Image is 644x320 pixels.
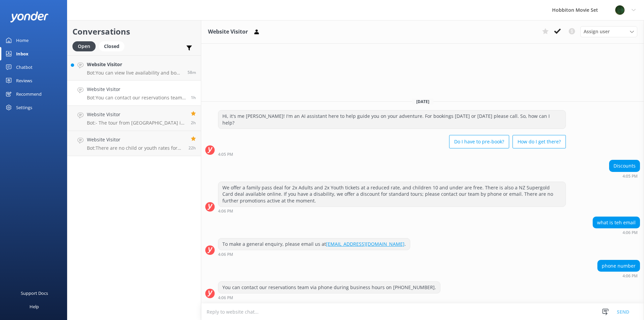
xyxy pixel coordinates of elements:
[513,135,566,148] button: How do I get there?
[30,300,39,313] div: Help
[189,145,196,151] span: Sep 17 2025 06:38pm (UTC +12:00) Pacific/Auckland
[72,42,99,50] a: Open
[218,110,566,128] div: Hi, it's me [PERSON_NAME]! I'm an AI assistant here to help guide you on your adventure. For book...
[16,74,32,87] div: Reviews
[10,11,49,22] img: yonder-white-logo.png
[72,41,96,51] div: Open
[87,145,183,151] p: Bot: There are no child or youth rates for International Hobbit Day. The ticket price is $320 per...
[87,120,186,126] p: Bot: - The tour from [GEOGRAPHIC_DATA] i-SITE includes transport to and from [GEOGRAPHIC_DATA], w...
[67,55,201,81] a: Website VisitorBot:You can view live availability and book the Chinese Tour online at [DOMAIN_NAM...
[449,135,509,148] button: Do I have to pre-book?
[218,182,566,207] div: We offer a family pass deal for 2x Adults and 2x Youth tickets at a reduced rate, and children 10...
[609,174,640,178] div: Sep 18 2025 04:05pm (UTC +12:00) Pacific/Auckland
[584,28,610,35] span: Assign user
[87,70,182,76] p: Bot: You can view live availability and book the Chinese Tour online at [DOMAIN_NAME][URL]. Pleas...
[218,295,440,300] div: Sep 18 2025 04:06pm (UTC +12:00) Pacific/Auckland
[72,25,196,38] h2: Conversations
[580,26,637,37] div: Assign User
[412,99,433,104] span: [DATE]
[191,95,196,100] span: Sep 18 2025 04:06pm (UTC +12:00) Pacific/Auckland
[597,273,640,278] div: Sep 18 2025 04:06pm (UTC +12:00) Pacific/Auckland
[99,42,128,50] a: Closed
[623,174,638,178] strong: 4:05 PM
[67,81,201,106] a: Website VisitorBot:You can contact our reservations team via phone during business hours on [PHON...
[87,136,183,143] h4: Website Visitor
[218,253,233,257] strong: 4:06 PM
[87,95,186,101] p: Bot: You can contact our reservations team via phone during business hours on [PHONE_NUMBER].
[99,41,124,51] div: Closed
[593,217,640,228] div: what is teh email
[16,101,32,114] div: Settings
[609,160,640,172] div: Discounts
[593,230,640,235] div: Sep 18 2025 04:06pm (UTC +12:00) Pacific/Auckland
[218,296,233,300] strong: 4:06 PM
[218,209,233,213] strong: 4:06 PM
[16,87,42,101] div: Recommend
[218,238,410,250] div: To make a general enquiry, please email us at .
[623,274,638,278] strong: 4:06 PM
[87,111,186,118] h4: Website Visitor
[87,61,182,68] h4: Website Visitor
[218,282,440,293] div: You can contact our reservations team via phone during business hours on [PHONE_NUMBER].
[326,241,405,247] a: [EMAIL_ADDRESS][DOMAIN_NAME]
[218,152,566,156] div: Sep 18 2025 04:05pm (UTC +12:00) Pacific/Auckland
[16,34,29,47] div: Home
[623,231,638,235] strong: 4:06 PM
[191,120,196,126] span: Sep 18 2025 02:25pm (UTC +12:00) Pacific/Auckland
[208,28,248,36] h3: Website Visitor
[218,209,566,213] div: Sep 18 2025 04:06pm (UTC +12:00) Pacific/Auckland
[16,47,29,60] div: Inbox
[615,5,625,15] img: 34-1625720359.png
[67,131,201,156] a: Website VisitorBot:There are no child or youth rates for International Hobbit Day. The ticket pri...
[21,286,48,300] div: Support Docs
[187,70,196,75] span: Sep 18 2025 04:21pm (UTC +12:00) Pacific/Auckland
[16,60,33,74] div: Chatbot
[218,152,233,156] strong: 4:05 PM
[67,106,201,131] a: Website VisitorBot:- The tour from [GEOGRAPHIC_DATA] i-SITE includes transport to and from [GEOGR...
[87,86,186,93] h4: Website Visitor
[598,260,640,272] div: phone number
[218,252,410,257] div: Sep 18 2025 04:06pm (UTC +12:00) Pacific/Auckland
